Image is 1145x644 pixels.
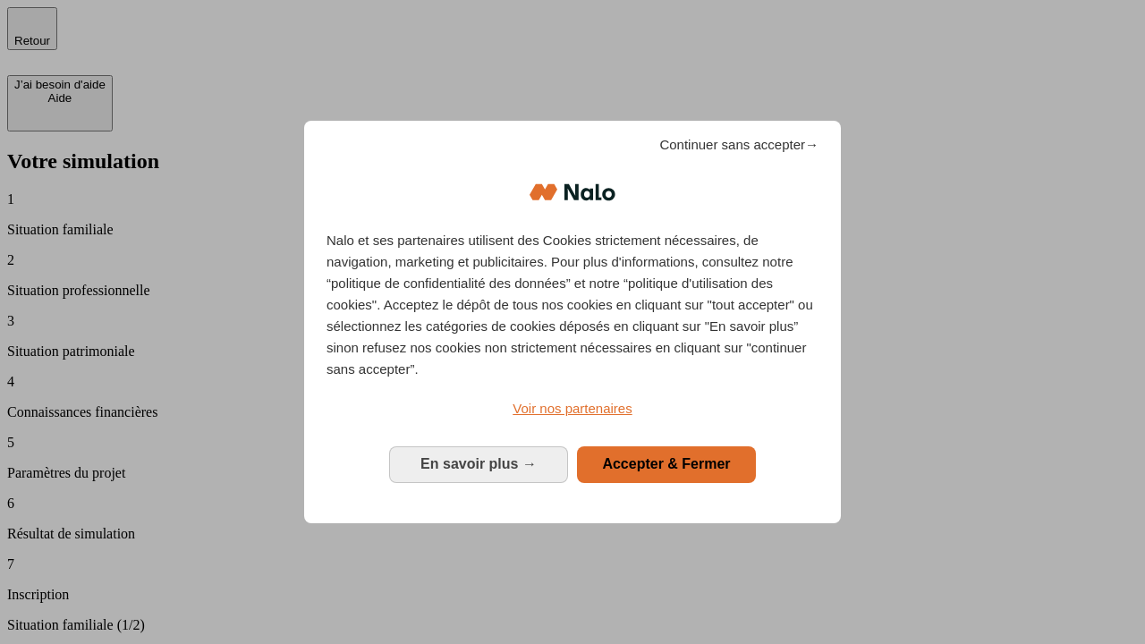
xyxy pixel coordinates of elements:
div: Bienvenue chez Nalo Gestion du consentement [304,121,841,522]
img: Logo [530,165,615,219]
span: Accepter & Fermer [602,456,730,471]
a: Voir nos partenaires [327,398,818,419]
span: En savoir plus → [420,456,537,471]
button: En savoir plus: Configurer vos consentements [389,446,568,482]
p: Nalo et ses partenaires utilisent des Cookies strictement nécessaires, de navigation, marketing e... [327,230,818,380]
span: Continuer sans accepter→ [659,134,818,156]
button: Accepter & Fermer: Accepter notre traitement des données et fermer [577,446,756,482]
span: Voir nos partenaires [513,401,632,416]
